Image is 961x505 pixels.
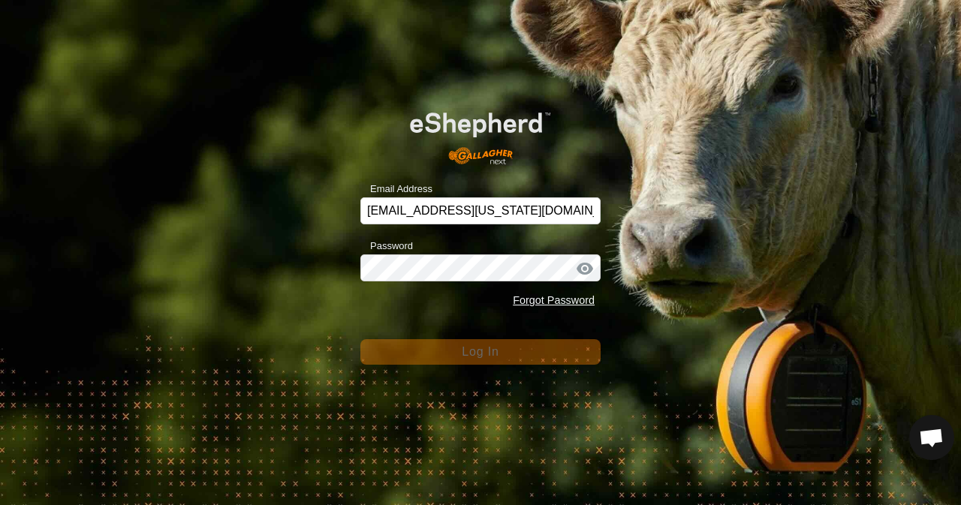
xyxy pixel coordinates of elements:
label: Password [360,239,413,254]
span: Log In [462,345,499,358]
img: E-shepherd Logo [384,92,577,174]
input: Email Address [360,197,601,224]
div: Open chat [909,415,954,460]
button: Log In [360,339,601,365]
a: Forgot Password [513,294,595,306]
label: Email Address [360,182,432,197]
